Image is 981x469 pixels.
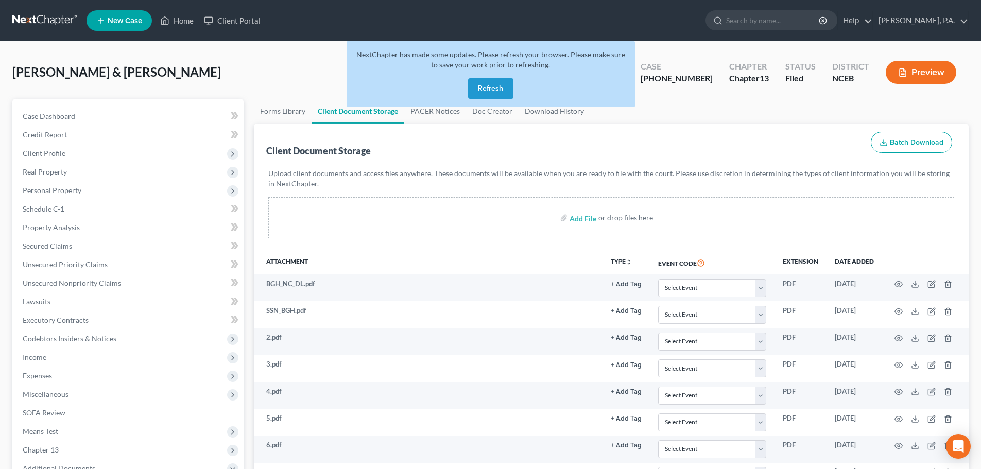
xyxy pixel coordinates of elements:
a: Case Dashboard [14,107,244,126]
div: Client Document Storage [266,145,371,157]
a: SOFA Review [14,404,244,422]
i: unfold_more [626,259,632,265]
div: Chapter [729,73,769,84]
td: 4.pdf [254,382,603,409]
td: [DATE] [827,409,882,436]
button: + Add Tag [611,362,642,369]
td: PDF [775,382,827,409]
td: PDF [775,436,827,462]
th: Attachment [254,251,603,274]
td: PDF [775,409,827,436]
td: 2.pdf [254,328,603,355]
div: Case [641,61,713,73]
button: + Add Tag [611,442,642,449]
td: PDF [775,301,827,328]
a: Lawsuits [14,292,244,311]
a: Secured Claims [14,237,244,255]
a: Client Document Storage [312,99,404,124]
td: 3.pdf [254,355,603,382]
a: Property Analysis [14,218,244,237]
button: + Add Tag [611,308,642,315]
th: Event Code [650,251,775,274]
a: Executory Contracts [14,311,244,329]
a: Unsecured Priority Claims [14,255,244,274]
span: Schedule C-1 [23,204,64,213]
span: NextChapter has made some updates. Please refresh your browser. Please make sure to save your wor... [356,50,625,69]
span: Executory Contracts [23,316,89,324]
td: 6.pdf [254,436,603,462]
button: + Add Tag [611,389,642,395]
a: Credit Report [14,126,244,144]
a: + Add Tag [611,359,642,369]
div: District [832,61,869,73]
div: or drop files here [598,213,653,223]
span: Means Test [23,427,58,436]
span: Lawsuits [23,297,50,306]
button: Preview [886,61,956,84]
a: Help [838,11,872,30]
span: Codebtors Insiders & Notices [23,334,116,343]
a: Home [155,11,199,30]
td: [DATE] [827,382,882,409]
span: Personal Property [23,186,81,195]
a: Client Portal [199,11,266,30]
span: Income [23,353,46,361]
span: Batch Download [890,138,943,147]
th: Extension [775,251,827,274]
td: [DATE] [827,436,882,462]
button: TYPEunfold_more [611,258,632,265]
div: Status [785,61,816,73]
div: Filed [785,73,816,84]
div: [PHONE_NUMBER] [641,73,713,84]
td: [DATE] [827,355,882,382]
td: PDF [775,328,827,355]
button: Batch Download [871,132,952,153]
span: SOFA Review [23,408,65,417]
a: + Add Tag [611,440,642,450]
span: Chapter 13 [23,445,59,454]
a: Unsecured Nonpriority Claims [14,274,244,292]
button: + Add Tag [611,281,642,288]
p: Upload client documents and access files anywhere. These documents will be available when you are... [268,168,954,189]
span: Secured Claims [23,241,72,250]
span: Miscellaneous [23,390,68,398]
a: + Add Tag [611,333,642,342]
span: Unsecured Priority Claims [23,260,108,269]
div: Chapter [729,61,769,73]
td: SSN_BGH.pdf [254,301,603,328]
span: Client Profile [23,149,65,158]
td: BGH_NC_DL.pdf [254,274,603,301]
span: 13 [760,73,769,83]
span: [PERSON_NAME] & [PERSON_NAME] [12,64,221,79]
span: Expenses [23,371,52,380]
input: Search by name... [726,11,820,30]
span: Real Property [23,167,67,176]
span: Case Dashboard [23,112,75,120]
button: + Add Tag [611,335,642,341]
button: Refresh [468,78,513,99]
a: + Add Tag [611,413,642,423]
span: Property Analysis [23,223,80,232]
span: Credit Report [23,130,67,139]
a: Forms Library [254,99,312,124]
td: 5.pdf [254,409,603,436]
td: [DATE] [827,274,882,301]
a: Schedule C-1 [14,200,244,218]
div: Open Intercom Messenger [946,434,971,459]
td: PDF [775,355,827,382]
a: + Add Tag [611,387,642,396]
div: NCEB [832,73,869,84]
a: + Add Tag [611,306,642,316]
a: [PERSON_NAME], P.A. [873,11,968,30]
span: New Case [108,17,142,25]
button: + Add Tag [611,415,642,422]
td: [DATE] [827,301,882,328]
span: Unsecured Nonpriority Claims [23,279,121,287]
a: + Add Tag [611,279,642,289]
td: PDF [775,274,827,301]
th: Date added [827,251,882,274]
td: [DATE] [827,328,882,355]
